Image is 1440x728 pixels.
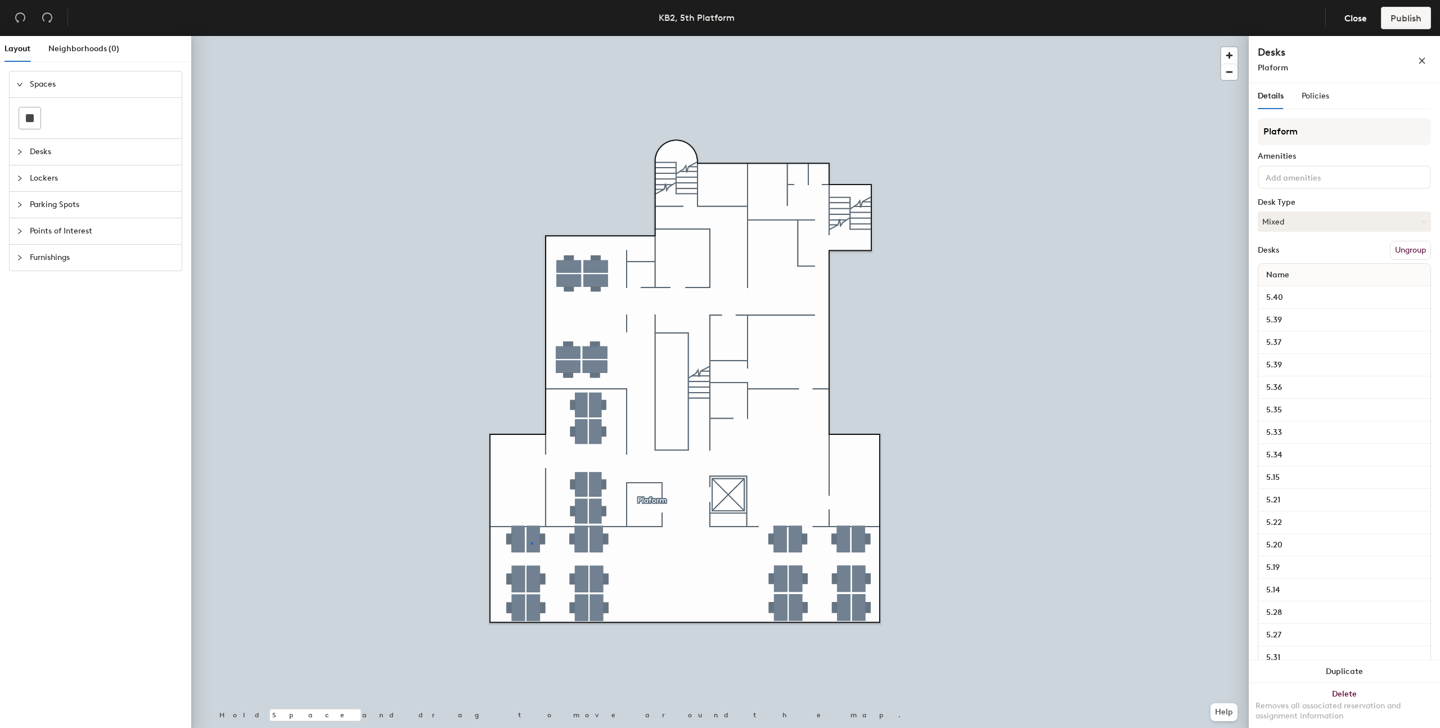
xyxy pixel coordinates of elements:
div: Removes all associated reservation and assignment information [1255,701,1433,721]
span: Layout [4,44,30,53]
div: Amenities [1258,152,1431,161]
span: Furnishings [30,245,175,271]
button: Help [1210,703,1237,721]
span: Parking Spots [30,192,175,218]
input: Unnamed desk [1261,380,1428,396]
span: Name [1261,265,1295,285]
span: Close [1344,13,1367,24]
span: collapsed [16,254,23,261]
span: collapsed [16,228,23,235]
input: Unnamed desk [1261,650,1428,666]
span: Spaces [30,71,175,97]
span: Policies [1302,91,1329,101]
input: Unnamed desk [1261,582,1428,598]
button: Close [1335,7,1376,29]
input: Unnamed desk [1261,447,1428,463]
span: expanded [16,81,23,88]
input: Unnamed desk [1261,402,1428,418]
input: Unnamed desk [1261,290,1428,305]
span: Details [1258,91,1284,101]
div: KB2, 5th Platform [659,11,735,25]
button: Redo (⌘ + ⇧ + Z) [36,7,58,29]
span: Lockers [30,165,175,191]
span: Plaform [1258,63,1288,73]
h4: Desks [1258,45,1381,60]
span: Points of Interest [30,218,175,244]
button: Publish [1381,7,1431,29]
button: Undo (⌘ + Z) [9,7,31,29]
input: Add amenities [1263,170,1365,183]
input: Unnamed desk [1261,537,1428,553]
span: collapsed [16,149,23,155]
input: Unnamed desk [1261,605,1428,621]
input: Unnamed desk [1261,515,1428,531]
input: Unnamed desk [1261,470,1428,486]
span: collapsed [16,201,23,208]
button: Mixed [1258,212,1431,232]
button: Duplicate [1249,660,1440,683]
input: Unnamed desk [1261,312,1428,328]
div: Desk Type [1258,198,1431,207]
span: collapsed [16,175,23,182]
div: Desks [1258,246,1279,255]
span: Desks [30,139,175,165]
input: Unnamed desk [1261,425,1428,441]
span: Neighborhoods (0) [48,44,119,53]
input: Unnamed desk [1261,560,1428,576]
span: close [1418,57,1426,65]
input: Unnamed desk [1261,627,1428,643]
button: Ungroup [1390,241,1431,260]
input: Unnamed desk [1261,357,1428,373]
input: Unnamed desk [1261,335,1428,350]
input: Unnamed desk [1261,492,1428,508]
